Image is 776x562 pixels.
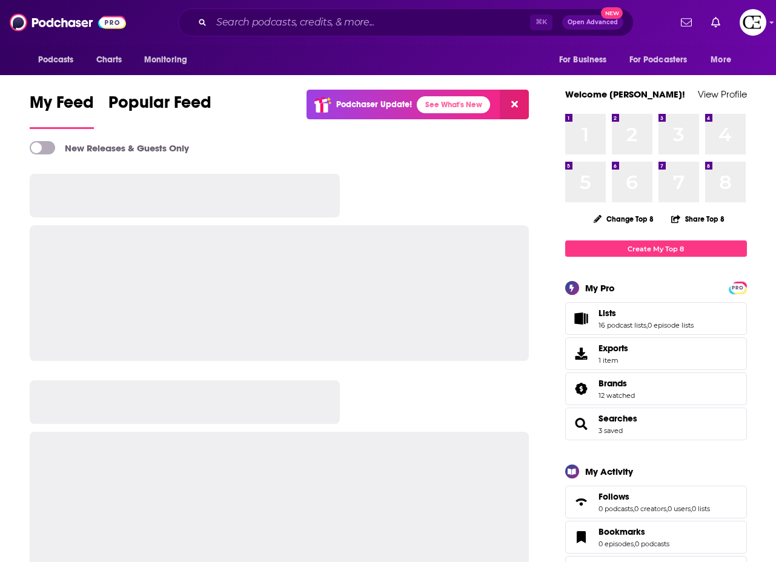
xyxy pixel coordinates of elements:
input: Search podcasts, credits, & more... [211,13,530,32]
span: Lists [565,302,747,335]
a: 3 saved [599,426,623,435]
span: , [646,321,648,329]
a: See What's New [417,96,490,113]
div: My Activity [585,466,633,477]
span: 1 item [599,356,628,365]
button: open menu [551,48,622,71]
button: open menu [622,48,705,71]
button: Change Top 8 [586,211,662,226]
a: 0 podcasts [635,540,669,548]
span: Lists [599,308,616,319]
a: PRO [731,283,745,292]
span: Logged in as cozyearthaudio [740,9,766,36]
a: 0 episodes [599,540,634,548]
a: Brands [569,380,594,397]
div: Search podcasts, credits, & more... [178,8,634,36]
a: Searches [569,415,594,432]
span: , [634,540,635,548]
a: Create My Top 8 [565,240,747,257]
a: 0 podcasts [599,504,633,513]
a: Welcome [PERSON_NAME]! [565,88,685,100]
span: , [691,504,692,513]
a: Exports [565,337,747,370]
a: 12 watched [599,391,635,400]
button: open menu [30,48,90,71]
a: Brands [599,378,635,389]
span: Follows [599,491,629,502]
a: Searches [599,413,637,424]
button: open menu [702,48,746,71]
a: Lists [599,308,694,319]
span: Brands [599,378,627,389]
a: Follows [599,491,710,502]
span: Brands [565,372,747,405]
a: New Releases & Guests Only [30,141,189,154]
a: Bookmarks [599,526,669,537]
img: User Profile [740,9,766,36]
a: Follows [569,494,594,511]
span: My Feed [30,92,94,120]
button: Share Top 8 [671,207,725,231]
span: Exports [599,343,628,354]
span: For Business [559,51,607,68]
a: Bookmarks [569,529,594,546]
span: Exports [569,345,594,362]
span: Searches [565,408,747,440]
span: Follows [565,486,747,518]
a: Popular Feed [108,92,211,129]
span: New [601,7,623,19]
a: 0 creators [634,504,666,513]
span: More [711,51,731,68]
button: Show profile menu [740,9,766,36]
span: Podcasts [38,51,74,68]
a: Charts [88,48,130,71]
span: , [633,504,634,513]
span: Monitoring [144,51,187,68]
span: For Podcasters [629,51,688,68]
span: ⌘ K [530,15,552,30]
div: My Pro [585,282,615,294]
span: , [666,504,668,513]
a: Show notifications dropdown [676,12,697,33]
a: 0 users [668,504,691,513]
a: My Feed [30,92,94,129]
img: Podchaser - Follow, Share and Rate Podcasts [10,11,126,34]
a: 0 episode lists [648,321,694,329]
a: View Profile [698,88,747,100]
button: open menu [136,48,203,71]
p: Podchaser Update! [336,99,412,110]
span: PRO [731,283,745,293]
span: Bookmarks [599,526,645,537]
a: Show notifications dropdown [706,12,725,33]
a: Lists [569,310,594,327]
span: Bookmarks [565,521,747,554]
a: 0 lists [692,504,710,513]
a: 16 podcast lists [599,321,646,329]
span: Charts [96,51,122,68]
span: Popular Feed [108,92,211,120]
span: Open Advanced [568,19,618,25]
button: Open AdvancedNew [562,15,623,30]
